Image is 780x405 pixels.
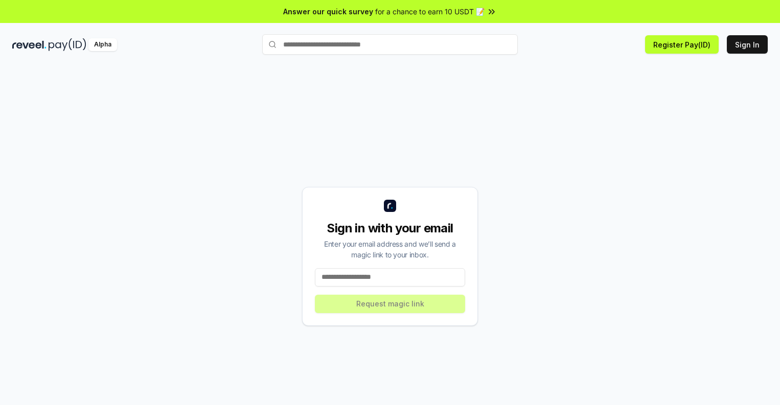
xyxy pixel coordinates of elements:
img: reveel_dark [12,38,47,51]
button: Register Pay(ID) [645,35,719,54]
div: Sign in with your email [315,220,465,236]
button: Sign In [727,35,768,54]
img: pay_id [49,38,86,51]
div: Enter your email address and we’ll send a magic link to your inbox. [315,239,465,260]
img: logo_small [384,200,396,212]
div: Alpha [88,38,117,51]
span: for a chance to earn 10 USDT 📝 [375,6,485,17]
span: Answer our quick survey [283,6,373,17]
